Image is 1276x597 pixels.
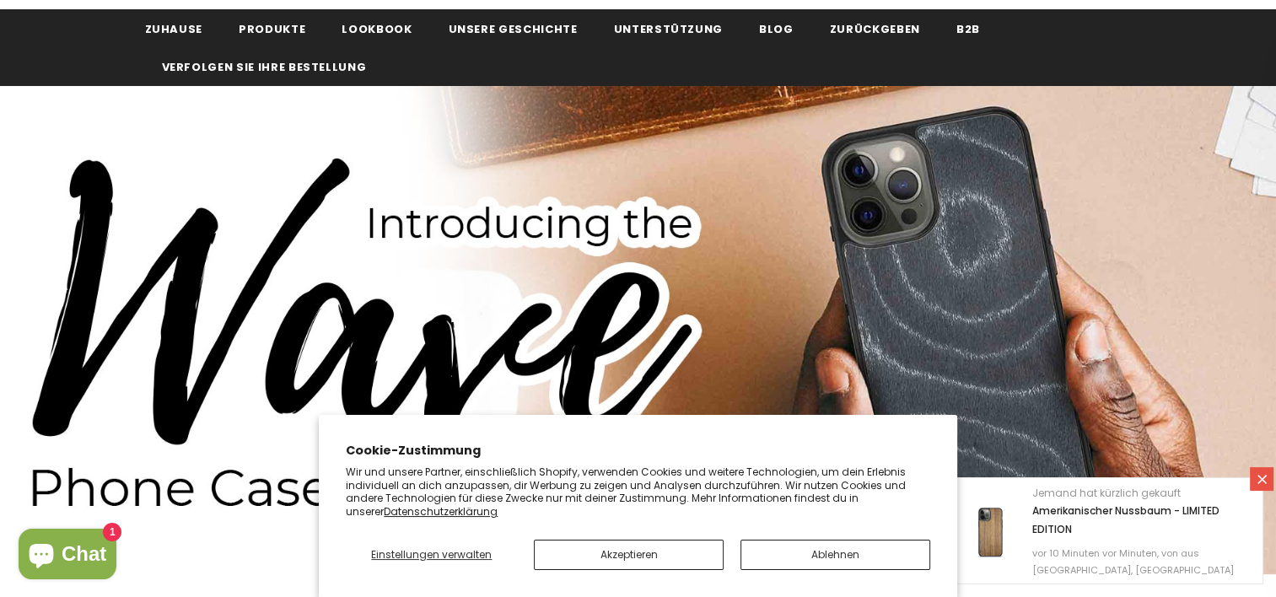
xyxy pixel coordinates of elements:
span: Blog [759,21,794,37]
a: Lookbook [342,9,412,47]
a: Produkte [239,9,305,47]
span: Jemand hat kürzlich gekauft [1032,486,1181,500]
a: Amerikanischer Nussbaum - LIMITED EDITION [1032,503,1219,536]
a: Verfolgen Sie Ihre Bestellung [162,47,367,85]
inbox-online-store-chat: Onlineshop-Chat von Shopify [13,529,121,584]
a: B2B [956,9,980,47]
button: Akzeptieren [534,540,724,570]
button: Einstellungen verwalten [346,540,517,570]
span: Unsere Geschichte [448,21,577,37]
span: B2B [956,21,980,37]
span: Produkte [239,21,305,37]
span: Verfolgen Sie Ihre Bestellung [162,59,367,75]
span: Lookbook [342,21,412,37]
a: Datenschutzerklärung [384,504,498,519]
a: Blog [759,9,794,47]
a: Zurückgeben [830,9,920,47]
span: Einstellungen verwalten [371,547,492,562]
span: Zuhause [145,21,203,37]
a: Zuhause [145,9,203,47]
button: Ablehnen [740,540,930,570]
a: Unsere Geschichte [448,9,577,47]
p: Wir und unsere Partner, einschließlich Shopify, verwenden Cookies und weitere Technologien, um de... [346,465,930,518]
a: Unterstützung [614,9,723,47]
span: Zurückgeben [830,21,920,37]
span: vor 10 Minuten vor Minuten, von aus [GEOGRAPHIC_DATA], [GEOGRAPHIC_DATA] [1032,546,1234,577]
span: Unterstützung [614,21,723,37]
h2: Cookie-Zustimmung [346,442,930,460]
